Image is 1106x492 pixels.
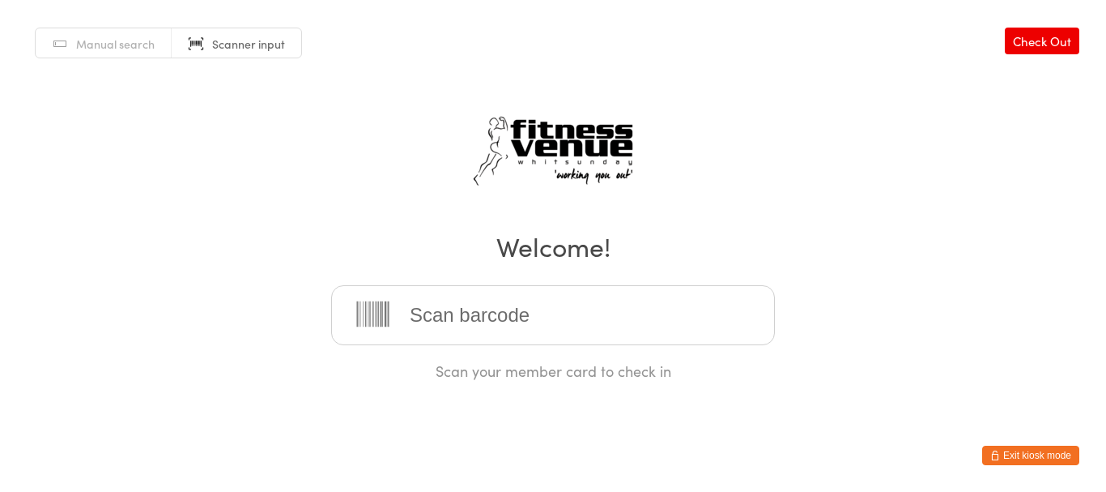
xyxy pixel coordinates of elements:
img: Fitness Venue Whitsunday [452,98,654,205]
span: Manual search [76,36,155,52]
input: Scan barcode [331,285,775,345]
h2: Welcome! [16,228,1090,264]
div: Scan your member card to check in [331,361,775,381]
span: Scanner input [212,36,285,52]
button: Exit kiosk mode [982,446,1079,465]
a: Check Out [1005,28,1079,54]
